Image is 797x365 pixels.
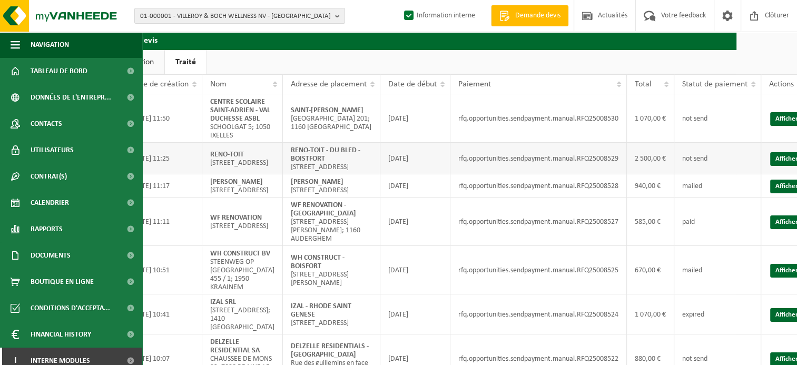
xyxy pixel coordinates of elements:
[450,174,627,198] td: rfq.opportunities.sendpayment.manual.RFQ25008528
[123,143,202,174] td: [DATE] 11:25
[31,321,91,348] span: Financial History
[635,80,652,88] span: Total
[291,178,343,186] strong: [PERSON_NAME]
[627,174,674,198] td: 940,00 €
[450,246,627,294] td: rfq.opportunities.sendpayment.manual.RFQ25008525
[682,355,707,363] span: not send
[291,146,360,163] strong: RENO-TOIT - DU BLED - BOISTFORT
[458,80,491,88] span: Paiement
[31,32,69,58] span: Navigation
[210,214,262,222] strong: WF RENOVATION
[283,174,380,198] td: [STREET_ADDRESS]
[202,246,283,294] td: STEENWEG OP [GEOGRAPHIC_DATA] 455 / 1; 1950 KRAAINEM
[123,94,202,143] td: [DATE] 11:50
[380,246,450,294] td: [DATE]
[380,174,450,198] td: [DATE]
[291,342,369,359] strong: DELZELLE RESIDENTIALS - [GEOGRAPHIC_DATA]
[123,198,202,246] td: [DATE] 11:11
[202,174,283,198] td: [STREET_ADDRESS]
[123,174,202,198] td: [DATE] 11:17
[31,163,67,190] span: Contrat(s)
[31,84,111,111] span: Données de l'entrepr...
[31,137,74,163] span: Utilisateurs
[450,143,627,174] td: rfq.opportunities.sendpayment.manual.RFQ25008529
[627,294,674,334] td: 1 070,00 €
[31,269,94,295] span: Boutique en ligne
[283,294,380,334] td: [STREET_ADDRESS]
[627,143,674,174] td: 2 500,00 €
[283,246,380,294] td: [STREET_ADDRESS][PERSON_NAME]
[627,94,674,143] td: 1 070,00 €
[380,94,450,143] td: [DATE]
[513,11,563,21] span: Demande devis
[202,143,283,174] td: [STREET_ADDRESS]
[380,198,450,246] td: [DATE]
[140,8,331,24] span: 01-000001 - VILLEROY & BOCH WELLNESS NV - [GEOGRAPHIC_DATA]
[450,294,627,334] td: rfq.opportunities.sendpayment.manual.RFQ25008524
[291,254,345,270] strong: WH CONSTRUCT - BOISFORT
[123,246,202,294] td: [DATE] 10:51
[31,190,69,216] span: Calendrier
[291,302,351,319] strong: IZAL - RHODE SAINT GENESE
[134,8,345,24] button: 01-000001 - VILLEROY & BOCH WELLNESS NV - [GEOGRAPHIC_DATA]
[291,201,356,218] strong: WF RENOVATION - [GEOGRAPHIC_DATA]
[682,311,704,319] span: expired
[283,143,380,174] td: [STREET_ADDRESS]
[682,80,747,88] span: Statut de paiement
[210,151,244,159] strong: RENO-TOIT
[682,115,707,123] span: not send
[450,94,627,143] td: rfq.opportunities.sendpayment.manual.RFQ25008530
[769,80,794,88] span: Actions
[682,218,695,226] span: paid
[682,182,702,190] span: mailed
[291,106,363,114] strong: SAINT-[PERSON_NAME]
[210,178,263,186] strong: [PERSON_NAME]
[283,198,380,246] td: [STREET_ADDRESS][PERSON_NAME]; 1160 AUDERGHEM
[283,94,380,143] td: [GEOGRAPHIC_DATA] 201; 1160 [GEOGRAPHIC_DATA]
[31,295,110,321] span: Conditions d'accepta...
[31,111,62,137] span: Contacts
[123,294,202,334] td: [DATE] 10:41
[627,246,674,294] td: 670,00 €
[402,8,475,24] label: Information interne
[450,198,627,246] td: rfq.opportunities.sendpayment.manual.RFQ25008527
[131,80,189,88] span: Date de création
[210,80,227,88] span: Nom
[491,5,568,26] a: Demande devis
[291,80,367,88] span: Adresse de placement
[202,198,283,246] td: [STREET_ADDRESS]
[210,98,270,123] strong: CENTRE SCOLAIRE SAINT-ADRIEN - VAL DUCHESSE ASBL
[165,50,206,74] a: Traité
[388,80,437,88] span: Date de début
[210,250,270,258] strong: WH CONSTRUCT BV
[92,29,736,50] h2: Demande devis
[682,267,702,274] span: mailed
[31,242,71,269] span: Documents
[380,143,450,174] td: [DATE]
[202,94,283,143] td: SCHOOLGAT 5; 1050 IXELLES
[210,298,236,306] strong: IZAL SRL
[210,338,260,354] strong: DELZELLE RESIDENTIAL SA
[31,58,87,84] span: Tableau de bord
[202,294,283,334] td: [STREET_ADDRESS]; 1410 [GEOGRAPHIC_DATA]
[31,216,63,242] span: Rapports
[682,155,707,163] span: not send
[627,198,674,246] td: 585,00 €
[380,294,450,334] td: [DATE]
